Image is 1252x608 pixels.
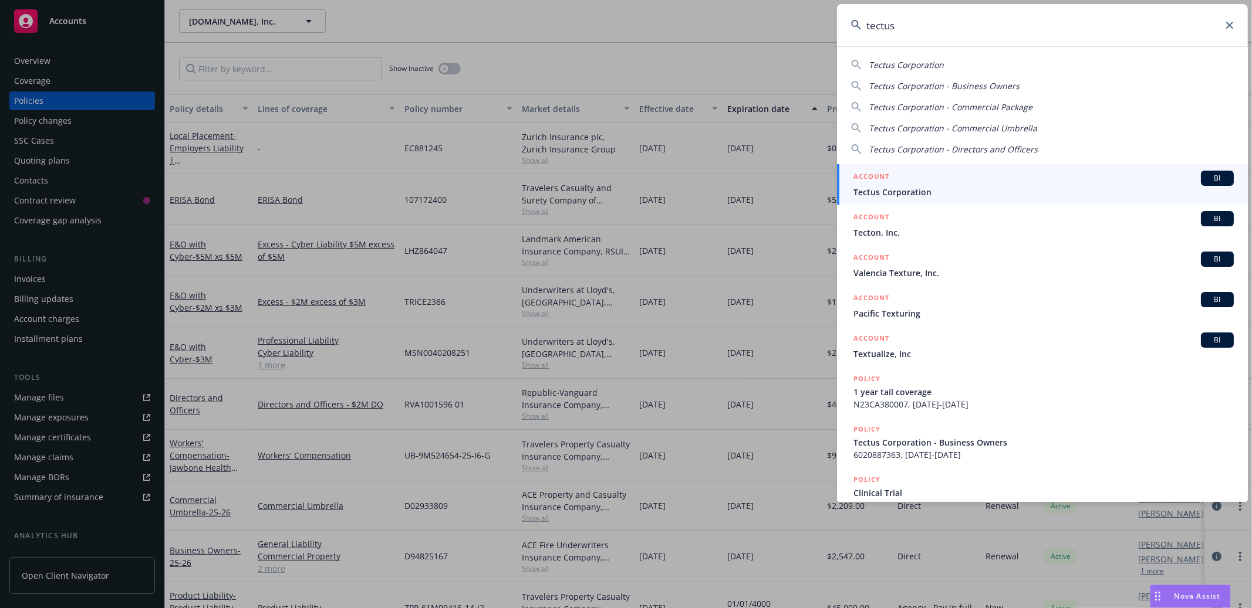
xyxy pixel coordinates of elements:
[1150,585,1165,607] div: Drag to move
[1206,173,1229,184] span: BI
[837,4,1248,46] input: Search...
[1206,294,1229,305] span: BI
[853,423,880,435] h5: POLICY
[869,123,1037,134] span: Tectus Corporation - Commercial Umbrella
[853,449,1234,461] span: 6020887363, [DATE]-[DATE]
[853,386,1234,398] span: 1 year tail coverage
[837,164,1248,205] a: ACCOUNTBITectus Corporation
[853,499,1234,511] span: ADT6057264445, [DATE]-[DATE]
[853,474,880,485] h5: POLICY
[853,307,1234,320] span: Pacific Texturing
[853,226,1234,239] span: Tecton, Inc.
[853,332,889,347] h5: ACCOUNT
[1175,591,1221,601] span: Nova Assist
[837,467,1248,518] a: POLICYClinical TrialADT6057264445, [DATE]-[DATE]
[1206,254,1229,264] span: BI
[869,101,1032,113] span: Tectus Corporation - Commercial Package
[837,366,1248,417] a: POLICY1 year tail coverageN23CA380007, [DATE]-[DATE]
[837,326,1248,366] a: ACCOUNTBITextualize, Inc
[853,171,889,185] h5: ACCOUNT
[1206,335,1229,345] span: BI
[853,373,880,385] h5: POLICY
[869,80,1020,91] span: Tectus Corporation - Business Owners
[837,245,1248,286] a: ACCOUNTBIValencia Texture, Inc.
[837,286,1248,326] a: ACCOUNTBIPacific Texturing
[853,267,1234,279] span: Valencia Texture, Inc.
[869,59,944,70] span: Tectus Corporation
[853,436,1234,449] span: Tectus Corporation - Business Owners
[837,417,1248,467] a: POLICYTectus Corporation - Business Owners6020887363, [DATE]-[DATE]
[1150,585,1231,608] button: Nova Assist
[853,186,1234,198] span: Tectus Corporation
[837,205,1248,245] a: ACCOUNTBITecton, Inc.
[869,144,1038,155] span: Tectus Corporation - Directors and Officers
[853,398,1234,410] span: N23CA380007, [DATE]-[DATE]
[853,211,889,225] h5: ACCOUNT
[853,252,889,266] h5: ACCOUNT
[853,292,889,306] h5: ACCOUNT
[853,348,1234,360] span: Textualize, Inc
[853,487,1234,499] span: Clinical Trial
[1206,213,1229,224] span: BI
